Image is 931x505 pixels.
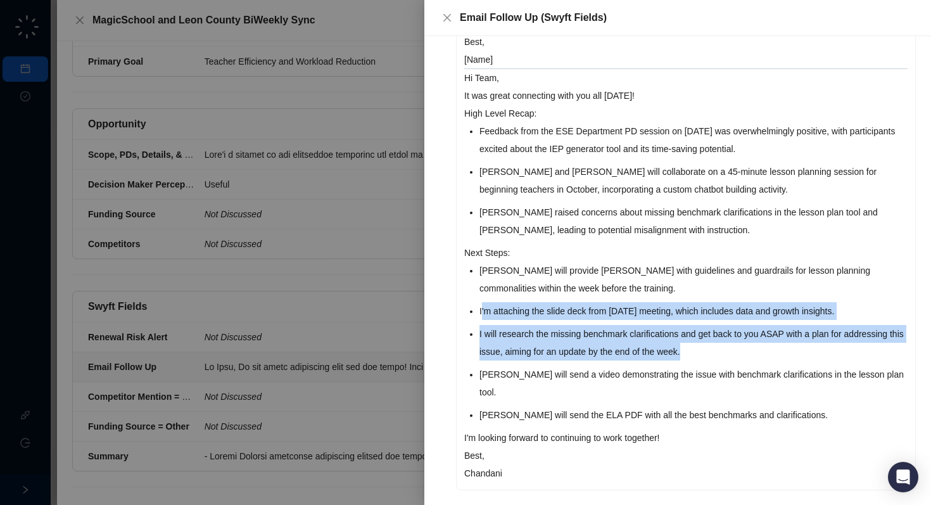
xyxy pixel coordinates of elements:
[479,262,908,297] li: [PERSON_NAME] will provide [PERSON_NAME] with guidelines and guardrails for lesson planning commo...
[479,203,908,239] li: [PERSON_NAME] raised concerns about missing benchmark clarifications in the lesson plan tool and ...
[442,13,452,23] span: close
[464,69,908,87] p: Hi Team,
[464,105,908,122] p: High Level Recap:
[888,462,918,492] div: Open Intercom Messenger
[479,163,908,198] li: [PERSON_NAME] and [PERSON_NAME] will collaborate on a 45-minute lesson planning session for begin...
[464,87,908,105] p: It was great connecting with you all [DATE]!
[479,122,908,158] li: Feedback from the ESE Department PD session on [DATE] was overwhelmingly positive, with participa...
[464,244,908,262] p: Next Steps:
[479,302,908,320] li: I'm attaching the slide deck from [DATE] meeting, which includes data and growth insights.
[464,447,908,464] p: Best,
[464,51,908,68] p: [Name]
[464,33,908,51] p: Best,
[464,464,908,482] p: Chandani
[460,10,916,25] div: Email Follow Up (Swyft Fields)
[479,406,908,424] li: [PERSON_NAME] will send the ELA PDF with all the best benchmarks and clarifications.
[464,429,908,447] p: I'm looking forward to continuing to work together!
[479,366,908,401] li: [PERSON_NAME] will send a video demonstrating the issue with benchmark clarifications in the less...
[440,10,455,25] button: Close
[479,325,908,361] li: I will research the missing benchmark clarifications and get back to you ASAP with a plan for add...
